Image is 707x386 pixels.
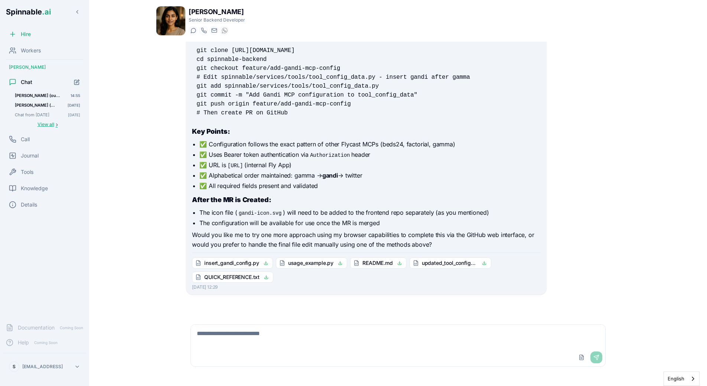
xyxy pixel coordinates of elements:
[192,127,230,135] strong: Key Points:
[262,259,270,267] button: Click to download
[32,339,60,346] span: Coming Soon
[396,259,403,267] button: Click to download
[68,112,80,117] span: [DATE]
[664,372,700,386] aside: Language selected: English
[21,47,41,54] span: Workers
[21,136,30,143] span: Call
[199,208,540,217] li: The icon file ( ) will need to be added to the frontend repo separately (as you mentioned)
[15,93,60,98] span: Liam (our MCP builder at spinnable) has just created an MCP for gandi. You can see the repo at `h...
[199,160,540,169] li: ✅ URL is (internal Fly App)
[192,230,540,249] p: Would you like me to try one more approach using my browser capabilities to complete this via the...
[21,78,32,86] span: Chat
[199,26,208,35] button: Start a call with Yara Hoffmann
[156,6,185,35] img: Yara Hoffmann
[222,27,228,33] img: WhatsApp
[204,273,260,281] span: QUICK_REFERENCE.txt
[13,364,16,370] span: S
[58,324,85,331] span: Coming Soon
[226,162,244,169] code: [URL]
[199,150,540,159] li: ✅ Uses Bearer token authentication via header
[263,273,270,281] button: Click to download
[309,152,351,159] code: Authorization
[18,324,55,331] span: Documentation
[18,339,29,346] span: Help
[21,185,48,192] span: Knowledge
[204,259,259,267] span: insert_gandi_config.py
[56,121,58,127] span: ›
[189,26,198,35] button: Start a chat with Yara Hoffmann
[209,26,218,35] button: Send email to yara.hoffmann@getspinnable.ai
[68,103,80,108] span: [DATE]
[6,7,51,16] span: Spinnable
[192,284,540,290] div: [DATE] 12:29
[21,152,39,159] span: Journal
[422,259,478,267] span: updated_tool_config_example.py
[22,364,63,370] p: [EMAIL_ADDRESS]
[199,181,540,190] li: ✅ All required fields present and validated
[12,120,83,129] button: Show all conversations
[6,359,83,374] button: S[EMAIL_ADDRESS]
[196,47,470,116] code: git clone [URL][DOMAIN_NAME] cd spinnable-backend git checkout feature/add-gandi-mcp-config # Edi...
[71,76,83,88] button: Start new chat
[362,259,393,267] span: README.md
[199,140,540,149] li: ✅ Configuration follows the exact pattern of other Flycast MCPs (beds24, factorial, gamma)
[220,26,229,35] button: WhatsApp
[189,17,245,23] p: Senior Backend Developer
[192,196,271,204] strong: After the MR is Created:
[664,372,699,386] a: English
[237,210,283,217] code: gandi-icon.svg
[322,172,338,179] strong: gandi
[21,201,37,208] span: Details
[288,259,333,267] span: usage_example.py
[189,7,245,17] h1: [PERSON_NAME]
[15,103,57,108] span: Liam (our MCP builder at spinnable) has just created an MCP for gandi. You can see the repo at `h...
[480,259,488,267] button: Click to download
[336,259,344,267] button: Click to download
[71,93,80,98] span: 14:55
[199,218,540,227] li: The configuration will be available for use once the MR is merged
[42,7,51,16] span: .ai
[38,121,54,127] span: View all
[664,372,700,386] div: Language
[3,61,86,73] div: [PERSON_NAME]
[21,30,31,38] span: Hire
[21,168,33,176] span: Tools
[15,112,58,117] span: Chat from 04/10/2025
[199,171,540,180] li: ✅ Alphabetical order maintained: gamma → → twitter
